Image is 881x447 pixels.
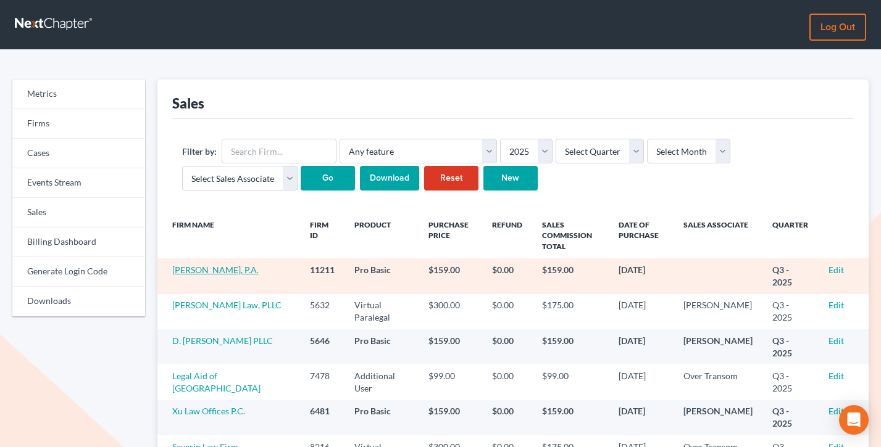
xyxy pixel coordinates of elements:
[483,166,538,191] a: New
[762,294,819,329] td: Q3 - 2025
[674,329,762,364] td: [PERSON_NAME]
[12,80,145,109] a: Metrics
[532,364,609,400] td: $99.00
[762,213,819,258] th: Quarter
[762,329,819,364] td: Q3 - 2025
[809,14,866,41] a: Log out
[829,265,844,275] a: Edit
[762,364,819,400] td: Q3 - 2025
[344,329,419,364] td: Pro Basic
[674,364,762,400] td: Over Transom
[532,400,609,435] td: $159.00
[172,335,273,346] a: D. [PERSON_NAME] PLLC
[674,213,762,258] th: Sales Associate
[222,139,336,163] input: Search Firm...
[609,294,674,329] td: [DATE]
[172,94,204,112] div: Sales
[172,371,261,393] a: Legal Aid of [GEOGRAPHIC_DATA]
[12,228,145,257] a: Billing Dashboard
[762,400,819,435] td: Q3 - 2025
[344,400,419,435] td: Pro Basic
[829,335,844,346] a: Edit
[609,364,674,400] td: [DATE]
[419,258,482,293] td: $159.00
[12,257,145,287] a: Generate Login Code
[424,166,478,191] a: Reset
[482,329,532,364] td: $0.00
[482,400,532,435] td: $0.00
[482,364,532,400] td: $0.00
[609,258,674,293] td: [DATE]
[12,198,145,228] a: Sales
[172,265,259,275] a: [PERSON_NAME], P.A.
[482,294,532,329] td: $0.00
[532,213,609,258] th: Sales Commission Total
[172,406,245,416] a: Xu Law Offices P.C.
[829,371,844,381] a: Edit
[300,329,345,364] td: 5646
[532,258,609,293] td: $159.00
[300,213,345,258] th: Firm ID
[300,400,345,435] td: 6481
[419,364,482,400] td: $99.00
[300,364,345,400] td: 7478
[762,258,819,293] td: Q3 - 2025
[674,294,762,329] td: [PERSON_NAME]
[419,213,482,258] th: Purchase Price
[301,166,355,191] input: Go
[12,109,145,139] a: Firms
[839,405,869,435] div: Open Intercom Messenger
[419,400,482,435] td: $159.00
[157,213,300,258] th: Firm Name
[182,145,217,158] label: Filter by:
[609,213,674,258] th: Date of Purchase
[609,329,674,364] td: [DATE]
[419,294,482,329] td: $300.00
[609,400,674,435] td: [DATE]
[532,329,609,364] td: $159.00
[12,287,145,316] a: Downloads
[829,406,844,416] a: Edit
[360,166,419,191] input: Download
[300,294,345,329] td: 5632
[532,294,609,329] td: $175.00
[829,300,844,310] a: Edit
[344,364,419,400] td: Additional User
[12,139,145,168] a: Cases
[482,213,532,258] th: Refund
[172,300,282,310] a: [PERSON_NAME] Law, PLLC
[482,258,532,293] td: $0.00
[344,294,419,329] td: Virtual Paralegal
[344,258,419,293] td: Pro Basic
[419,329,482,364] td: $159.00
[12,168,145,198] a: Events Stream
[674,400,762,435] td: [PERSON_NAME]
[344,213,419,258] th: Product
[300,258,345,293] td: 11211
